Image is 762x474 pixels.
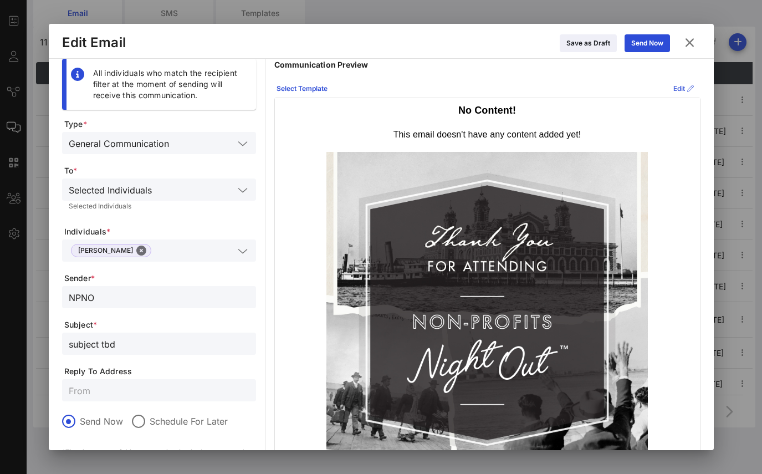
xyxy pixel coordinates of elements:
div: Save as Draft [566,38,610,49]
button: Select Template [270,80,334,98]
button: Edit [667,80,700,98]
div: Selected Individuals [69,203,249,210]
div: Edit Email [62,34,126,51]
input: Subject [69,337,249,351]
span: Subject [64,319,256,330]
button: Close [136,246,146,256]
button: Send Now [625,34,670,52]
span: Individuals [64,226,256,237]
p: Communication Preview [274,59,700,71]
input: From [69,290,249,304]
span: Sender [64,273,256,284]
span: Type [64,119,256,130]
input: From [69,383,249,397]
strong: No Content! [458,105,516,116]
div: Selected Individuals [69,185,152,195]
label: Send Now [80,416,123,427]
p: This email doesn't have any content added yet! [326,129,648,141]
div: Edit [673,83,694,94]
label: Schedule For Later [150,416,228,427]
div: General Communication [69,139,169,149]
div: Select Template [277,83,328,94]
div: Send Now [631,38,663,49]
div: Selected Individuals [62,179,256,201]
button: Save as Draft [560,34,617,52]
div: General Communication [62,132,256,154]
div: All individuals who match the recipient filter at the moment of sending will receive this communi... [93,68,247,101]
span: [PERSON_NAME] [78,244,144,257]
span: To [64,165,256,176]
span: Reply To Address [64,366,256,377]
p: *The time zone of this communication is the same as the time zone of the event (US/Eastern) [62,447,256,469]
